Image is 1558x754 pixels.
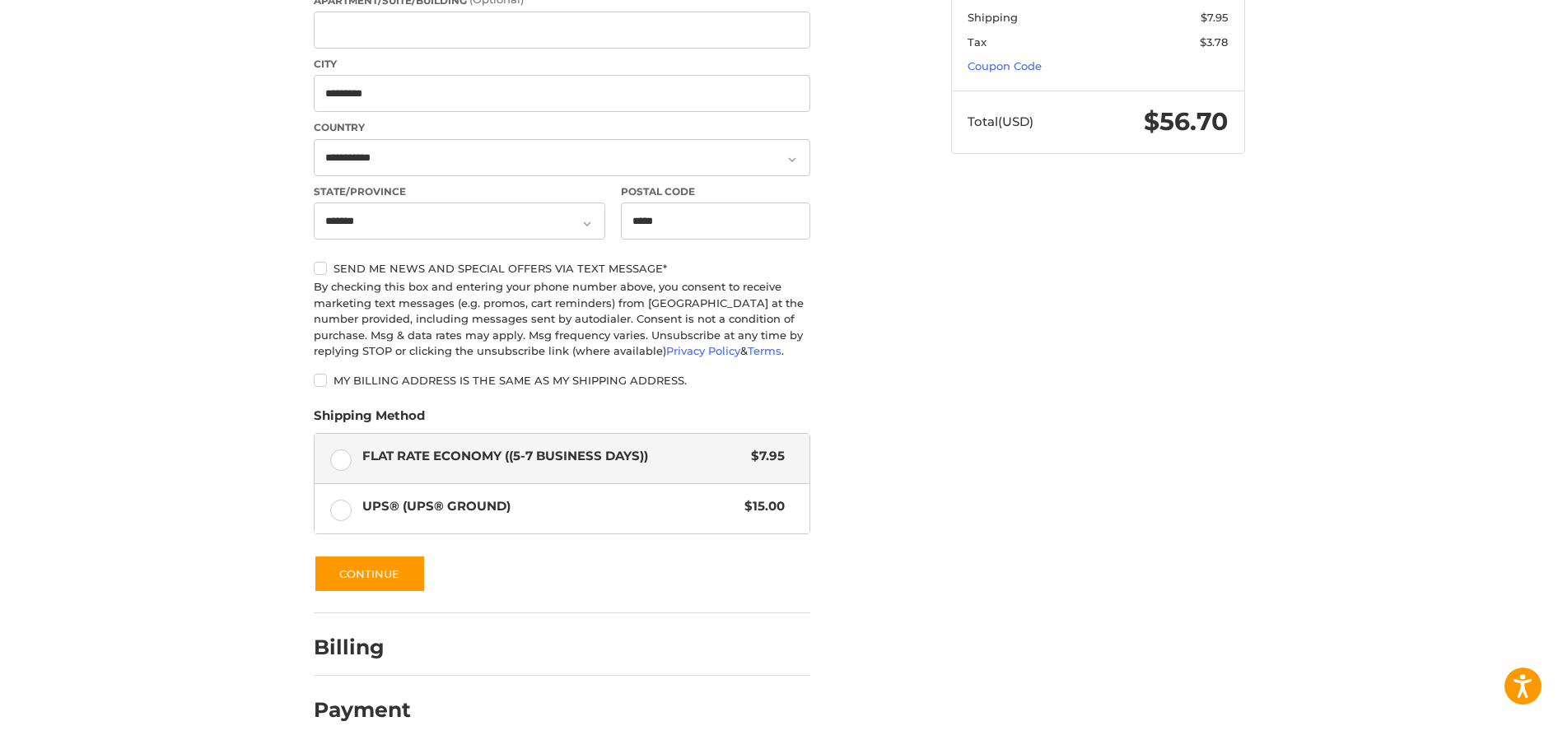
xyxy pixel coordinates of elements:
[314,279,810,360] div: By checking this box and entering your phone number above, you consent to receive marketing text ...
[314,697,411,723] h2: Payment
[314,120,810,135] label: Country
[314,374,810,387] label: My billing address is the same as my shipping address.
[1201,11,1228,24] span: $7.95
[744,447,786,466] span: $7.95
[968,35,987,49] span: Tax
[1144,106,1228,137] span: $56.70
[748,344,781,357] a: Terms
[1422,710,1558,754] iframe: Google Customer Reviews
[1200,35,1228,49] span: $3.78
[314,184,605,199] label: State/Province
[314,262,810,275] label: Send me news and special offers via text message*
[737,497,786,516] span: $15.00
[314,57,810,72] label: City
[314,635,410,660] h2: Billing
[362,447,744,466] span: Flat Rate Economy ((5-7 Business Days))
[362,497,737,516] span: UPS® (UPS® Ground)
[968,11,1018,24] span: Shipping
[314,407,425,433] legend: Shipping Method
[968,114,1033,129] span: Total (USD)
[968,59,1042,72] a: Coupon Code
[314,555,426,593] button: Continue
[621,184,810,199] label: Postal Code
[666,344,740,357] a: Privacy Policy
